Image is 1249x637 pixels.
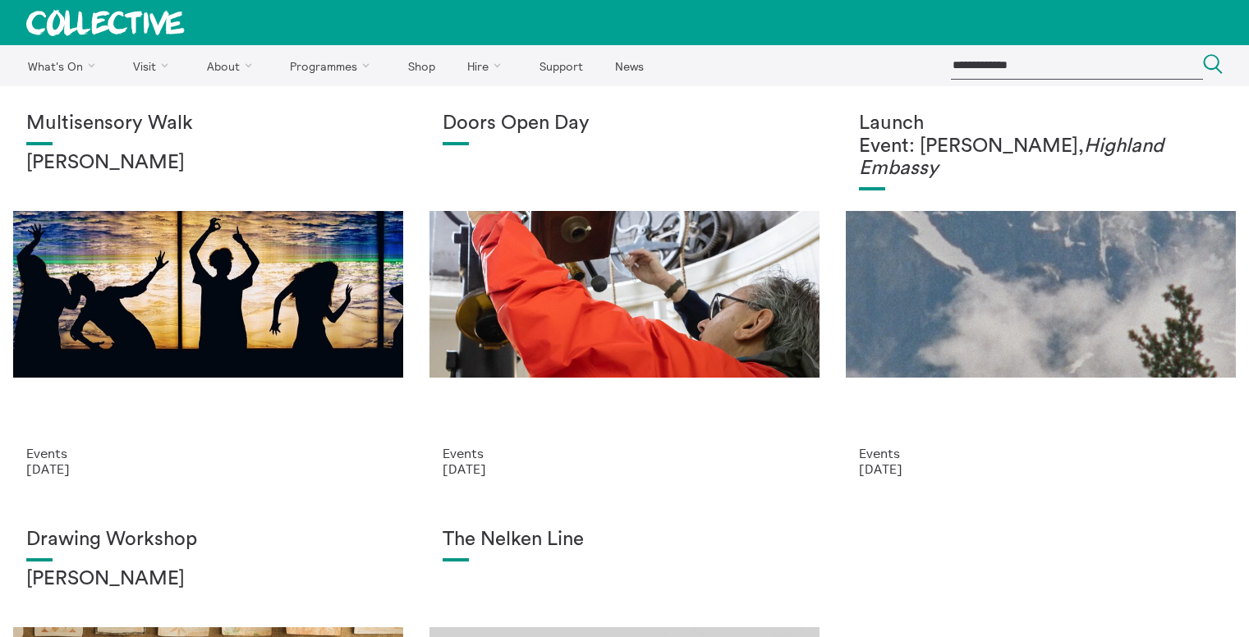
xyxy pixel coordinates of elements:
a: About [192,45,273,86]
a: Sally Jubb Doors Open Day Events [DATE] [416,86,833,502]
a: News [600,45,658,86]
a: Hire [453,45,522,86]
h1: Drawing Workshop [26,529,390,552]
h2: [PERSON_NAME] [26,152,390,175]
p: Events [859,446,1223,461]
a: What's On [13,45,116,86]
p: Events [26,446,390,461]
a: Solar wheels 17 Launch Event: [PERSON_NAME],Highland Embassy Events [DATE] [833,86,1249,502]
h1: Multisensory Walk [26,112,390,135]
h1: Launch Event: [PERSON_NAME], [859,112,1223,181]
a: Programmes [276,45,391,86]
h2: [PERSON_NAME] [26,568,390,591]
a: Support [525,45,597,86]
a: Visit [119,45,190,86]
p: [DATE] [443,461,806,476]
h1: Doors Open Day [443,112,806,135]
p: [DATE] [26,461,390,476]
p: Events [443,446,806,461]
p: [DATE] [859,461,1223,476]
em: Highland Embassy [859,136,1164,179]
h1: The Nelken Line [443,529,806,552]
a: Shop [393,45,449,86]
